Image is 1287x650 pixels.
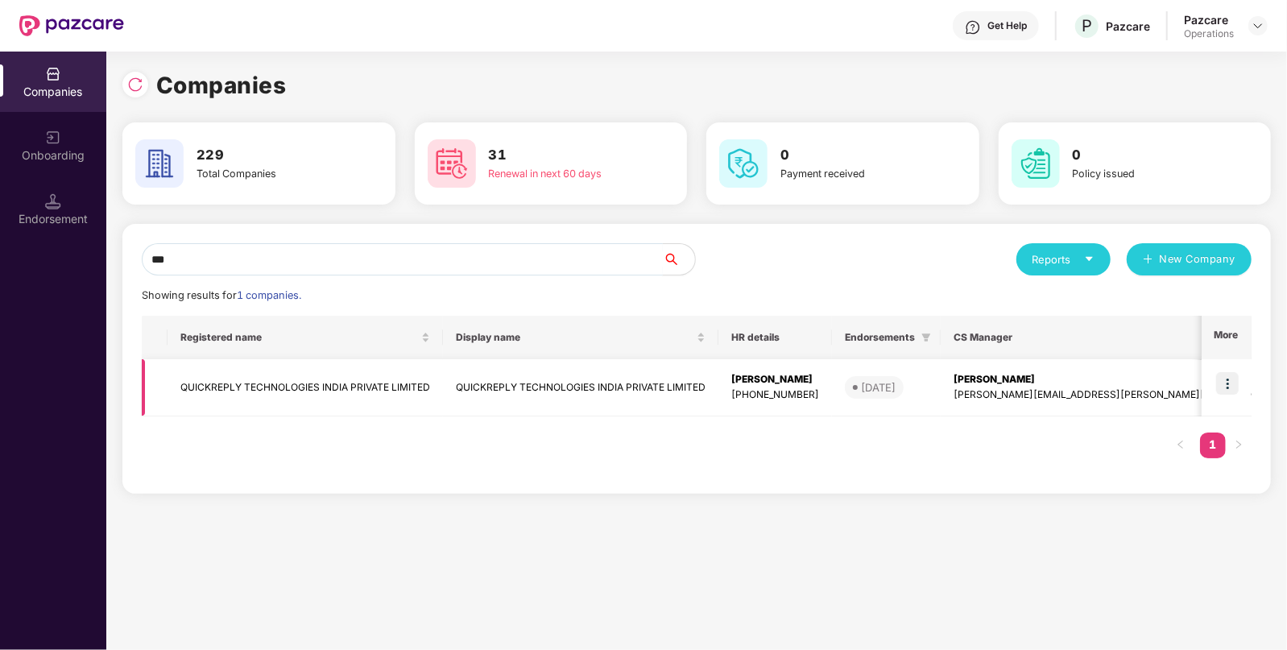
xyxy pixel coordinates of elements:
[45,130,61,146] img: svg+xml;base64,PHN2ZyB3aWR0aD0iMjAiIGhlaWdodD0iMjAiIHZpZXdCb3g9IjAgMCAyMCAyMCIgZmlsbD0ibm9uZSIgeG...
[780,145,919,166] h3: 0
[1082,16,1092,35] span: P
[237,289,301,301] span: 1 companies.
[428,139,476,188] img: svg+xml;base64,PHN2ZyB4bWxucz0iaHR0cDovL3d3dy53My5vcmcvMjAwMC9zdmciIHdpZHRoPSI2MCIgaGVpZ2h0PSI2MC...
[662,243,696,275] button: search
[1200,433,1226,457] a: 1
[1127,243,1252,275] button: plusNew Company
[443,359,718,416] td: QUICKREPLY TECHNOLOGIES INDIA PRIVATE LIMITED
[1032,251,1095,267] div: Reports
[45,193,61,209] img: svg+xml;base64,PHN2ZyB3aWR0aD0iMTQuNSIgaGVpZ2h0PSIxNC41IiB2aWV3Qm94PSIwIDAgMTYgMTYiIGZpbGw9Im5vbm...
[1168,433,1194,458] li: Previous Page
[197,166,335,182] div: Total Companies
[127,77,143,93] img: svg+xml;base64,PHN2ZyBpZD0iUmVsb2FkLTMyeDMyIiB4bWxucz0iaHR0cDovL3d3dy53My5vcmcvMjAwMC9zdmciIHdpZH...
[1143,254,1153,267] span: plus
[780,166,919,182] div: Payment received
[1168,433,1194,458] button: left
[1252,19,1264,32] img: svg+xml;base64,PHN2ZyBpZD0iRHJvcGRvd24tMzJ4MzIiIHhtbG5zPSJodHRwOi8vd3d3LnczLm9yZy8yMDAwL3N2ZyIgd2...
[168,359,443,416] td: QUICKREPLY TECHNOLOGIES INDIA PRIVATE LIMITED
[456,331,693,344] span: Display name
[1012,139,1060,188] img: svg+xml;base64,PHN2ZyB4bWxucz0iaHR0cDovL3d3dy53My5vcmcvMjAwMC9zdmciIHdpZHRoPSI2MCIgaGVpZ2h0PSI2MC...
[19,15,124,36] img: New Pazcare Logo
[180,331,418,344] span: Registered name
[731,372,819,387] div: [PERSON_NAME]
[135,139,184,188] img: svg+xml;base64,PHN2ZyB4bWxucz0iaHR0cDovL3d3dy53My5vcmcvMjAwMC9zdmciIHdpZHRoPSI2MCIgaGVpZ2h0PSI2MC...
[954,331,1267,344] span: CS Manager
[1200,433,1226,458] li: 1
[1160,251,1236,267] span: New Company
[45,66,61,82] img: svg+xml;base64,PHN2ZyBpZD0iQ29tcGFuaWVzIiB4bWxucz0iaHR0cDovL3d3dy53My5vcmcvMjAwMC9zdmciIHdpZHRoPS...
[965,19,981,35] img: svg+xml;base64,PHN2ZyBpZD0iSGVscC0zMngzMiIgeG1sbnM9Imh0dHA6Ly93d3cudzMub3JnLzIwMDAvc3ZnIiB3aWR0aD...
[443,316,718,359] th: Display name
[954,387,1280,403] div: [PERSON_NAME][EMAIL_ADDRESS][PERSON_NAME][DOMAIN_NAME]
[156,68,287,103] h1: Companies
[1226,433,1252,458] button: right
[1202,316,1252,359] th: More
[1184,12,1234,27] div: Pazcare
[1184,27,1234,40] div: Operations
[1234,440,1244,449] span: right
[489,166,627,182] div: Renewal in next 60 days
[845,331,915,344] span: Endorsements
[861,379,896,395] div: [DATE]
[1084,254,1095,264] span: caret-down
[662,253,695,266] span: search
[142,289,301,301] span: Showing results for
[1226,433,1252,458] li: Next Page
[1176,440,1186,449] span: left
[1106,19,1150,34] div: Pazcare
[718,316,832,359] th: HR details
[731,387,819,403] div: [PHONE_NUMBER]
[954,372,1280,387] div: [PERSON_NAME]
[1073,166,1211,182] div: Policy issued
[197,145,335,166] h3: 229
[489,145,627,166] h3: 31
[719,139,768,188] img: svg+xml;base64,PHN2ZyB4bWxucz0iaHR0cDovL3d3dy53My5vcmcvMjAwMC9zdmciIHdpZHRoPSI2MCIgaGVpZ2h0PSI2MC...
[1216,372,1239,395] img: icon
[987,19,1027,32] div: Get Help
[1073,145,1211,166] h3: 0
[918,328,934,347] span: filter
[168,316,443,359] th: Registered name
[921,333,931,342] span: filter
